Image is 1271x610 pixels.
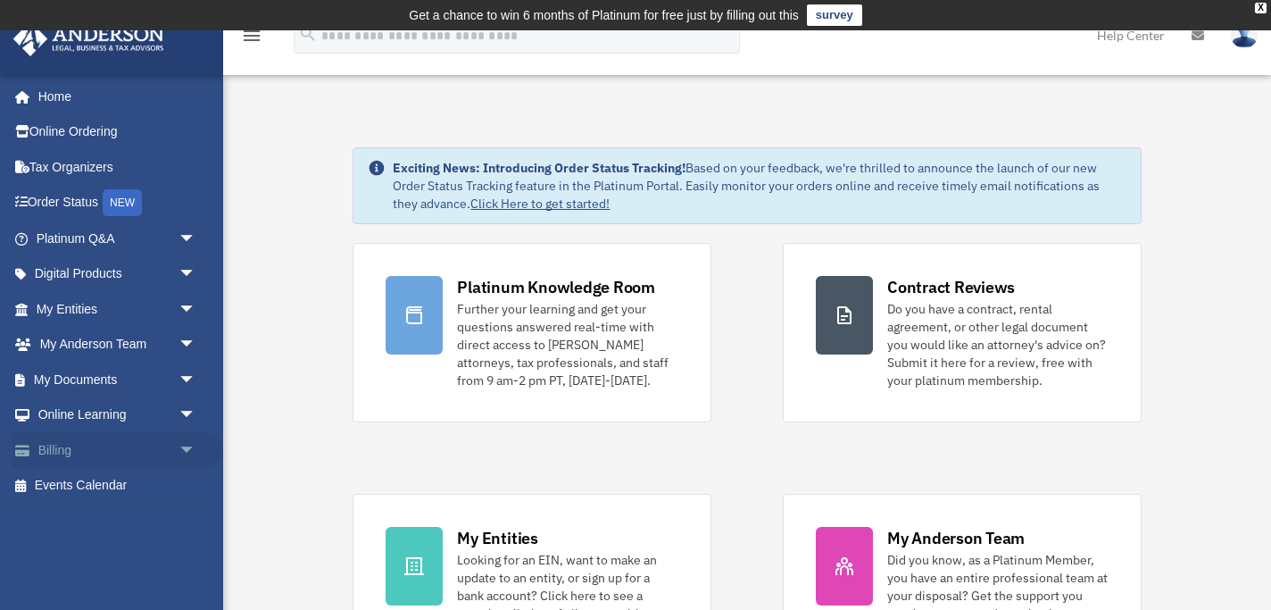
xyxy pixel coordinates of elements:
a: Platinum Knowledge Room Further your learning and get your questions answered real-time with dire... [353,243,711,422]
div: Do you have a contract, rental agreement, or other legal document you would like an attorney's ad... [887,300,1109,389]
div: close [1255,3,1267,13]
a: Order StatusNEW [12,185,223,221]
i: menu [241,25,262,46]
a: My Documentsarrow_drop_down [12,362,223,397]
div: Based on your feedback, we're thrilled to announce the launch of our new Order Status Tracking fe... [393,159,1126,213]
a: My Anderson Teamarrow_drop_down [12,327,223,363]
div: My Anderson Team [887,527,1025,549]
div: NEW [103,189,142,216]
a: Billingarrow_drop_down [12,432,223,468]
img: User Pic [1231,22,1258,48]
div: Contract Reviews [887,276,1015,298]
a: survey [807,4,862,26]
a: Online Learningarrow_drop_down [12,397,223,433]
div: Platinum Knowledge Room [457,276,655,298]
span: arrow_drop_down [179,397,214,434]
span: arrow_drop_down [179,362,214,398]
a: menu [241,31,262,46]
a: My Entitiesarrow_drop_down [12,291,223,327]
span: arrow_drop_down [179,432,214,469]
div: Further your learning and get your questions answered real-time with direct access to [PERSON_NAM... [457,300,678,389]
a: Platinum Q&Aarrow_drop_down [12,221,223,256]
a: Tax Organizers [12,149,223,185]
a: Events Calendar [12,468,223,504]
div: Get a chance to win 6 months of Platinum for free just by filling out this [409,4,799,26]
i: search [298,24,318,44]
strong: Exciting News: Introducing Order Status Tracking! [393,160,685,176]
a: Online Ordering [12,114,223,150]
img: Anderson Advisors Platinum Portal [8,21,170,56]
a: Digital Productsarrow_drop_down [12,256,223,292]
span: arrow_drop_down [179,291,214,328]
span: arrow_drop_down [179,221,214,257]
a: Click Here to get started! [470,196,610,212]
span: arrow_drop_down [179,256,214,293]
span: arrow_drop_down [179,327,214,363]
div: My Entities [457,527,537,549]
a: Contract Reviews Do you have a contract, rental agreement, or other legal document you would like... [783,243,1142,422]
a: Home [12,79,214,114]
